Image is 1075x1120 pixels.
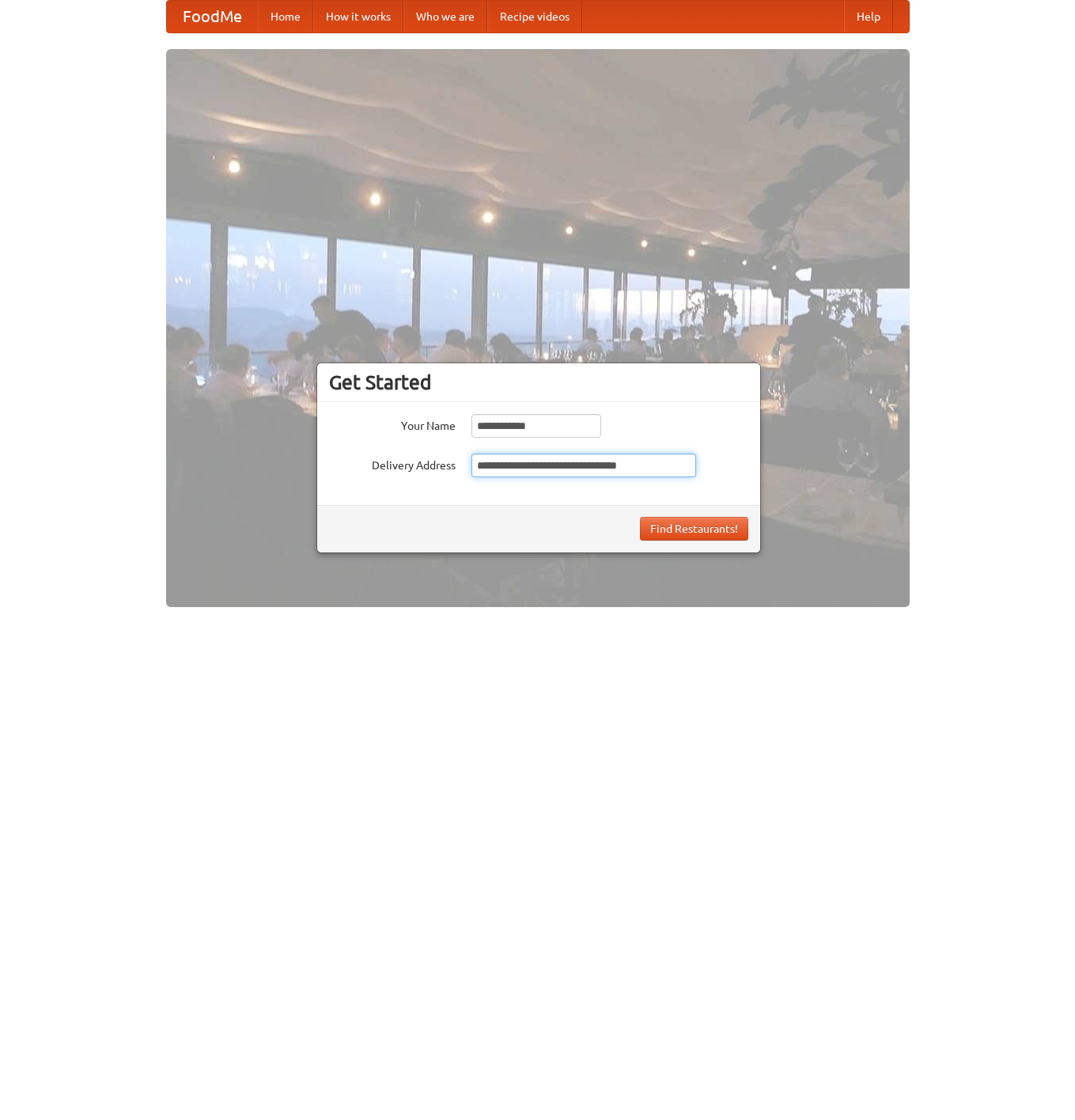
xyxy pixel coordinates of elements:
a: Recipe videos [487,1,582,32]
button: Find Restaurants! [640,517,748,541]
a: Home [258,1,313,32]
h3: Get Started [329,370,748,394]
label: Your Name [329,414,456,434]
label: Delivery Address [329,454,456,473]
a: Who we are [403,1,487,32]
a: FoodMe [167,1,258,32]
a: How it works [313,1,403,32]
a: Help [844,1,893,32]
